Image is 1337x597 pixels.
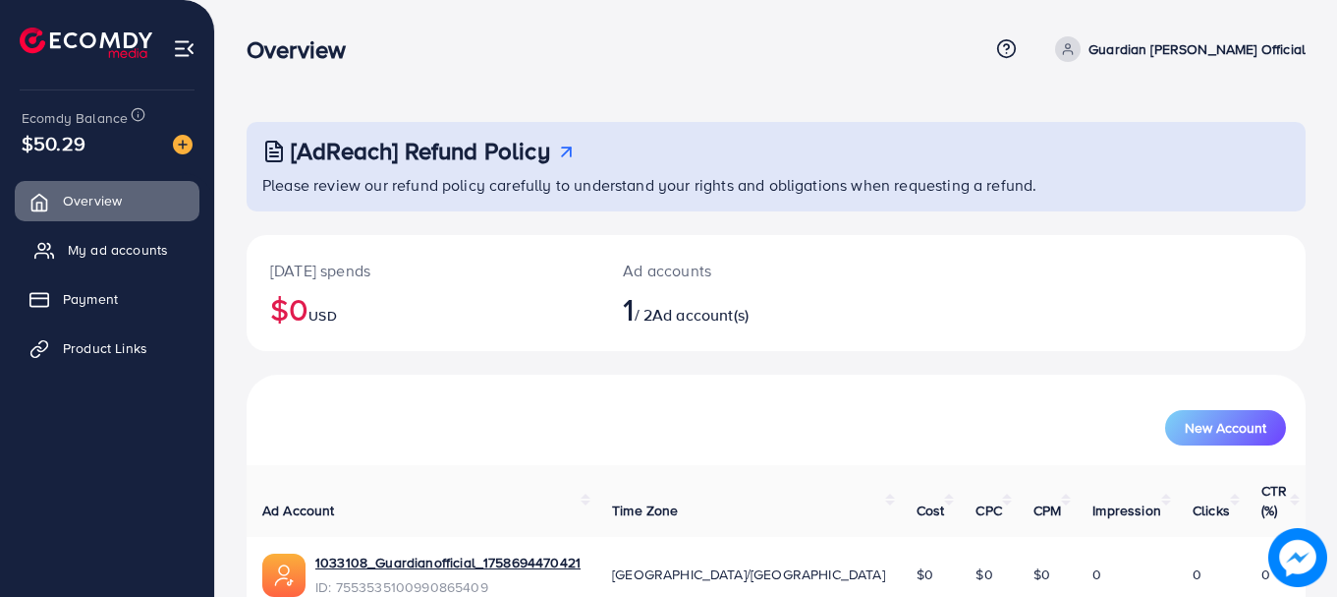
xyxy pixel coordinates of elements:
[63,338,147,358] span: Product Links
[612,501,678,520] span: Time Zone
[173,135,193,154] img: image
[15,181,199,220] a: Overview
[22,129,85,157] span: $50.29
[652,304,749,326] span: Ad account(s)
[20,28,152,58] img: logo
[270,290,576,328] h2: $0
[1033,501,1061,520] span: CPM
[1165,410,1286,446] button: New Account
[270,259,576,282] p: [DATE] spends
[63,191,122,210] span: Overview
[1261,565,1270,584] span: 0
[623,290,841,328] h2: / 2
[68,240,168,260] span: My ad accounts
[262,173,1294,197] p: Please review our refund policy carefully to understand your rights and obligations when requesti...
[623,259,841,282] p: Ad accounts
[623,286,634,331] span: 1
[1047,36,1306,62] a: Guardian [PERSON_NAME] Official
[975,501,1001,520] span: CPC
[247,35,362,64] h3: Overview
[1185,421,1266,435] span: New Account
[612,565,885,584] span: [GEOGRAPHIC_DATA]/[GEOGRAPHIC_DATA]
[1088,37,1306,61] p: Guardian [PERSON_NAME] Official
[262,501,335,520] span: Ad Account
[15,279,199,319] a: Payment
[1033,565,1050,584] span: $0
[917,501,945,520] span: Cost
[315,577,581,597] span: ID: 7553535100990865409
[291,137,550,165] h3: [AdReach] Refund Policy
[308,306,336,326] span: USD
[917,565,933,584] span: $0
[1092,501,1161,520] span: Impression
[975,565,992,584] span: $0
[173,37,195,60] img: menu
[1193,565,1201,584] span: 0
[1092,565,1101,584] span: 0
[15,230,199,269] a: My ad accounts
[262,554,306,597] img: ic-ads-acc.e4c84228.svg
[63,289,118,309] span: Payment
[315,553,581,572] a: 1033108_Guardianofficial_1758694470421
[15,328,199,368] a: Product Links
[22,108,128,128] span: Ecomdy Balance
[1270,530,1324,584] img: image
[1193,501,1230,520] span: Clicks
[1261,481,1287,520] span: CTR (%)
